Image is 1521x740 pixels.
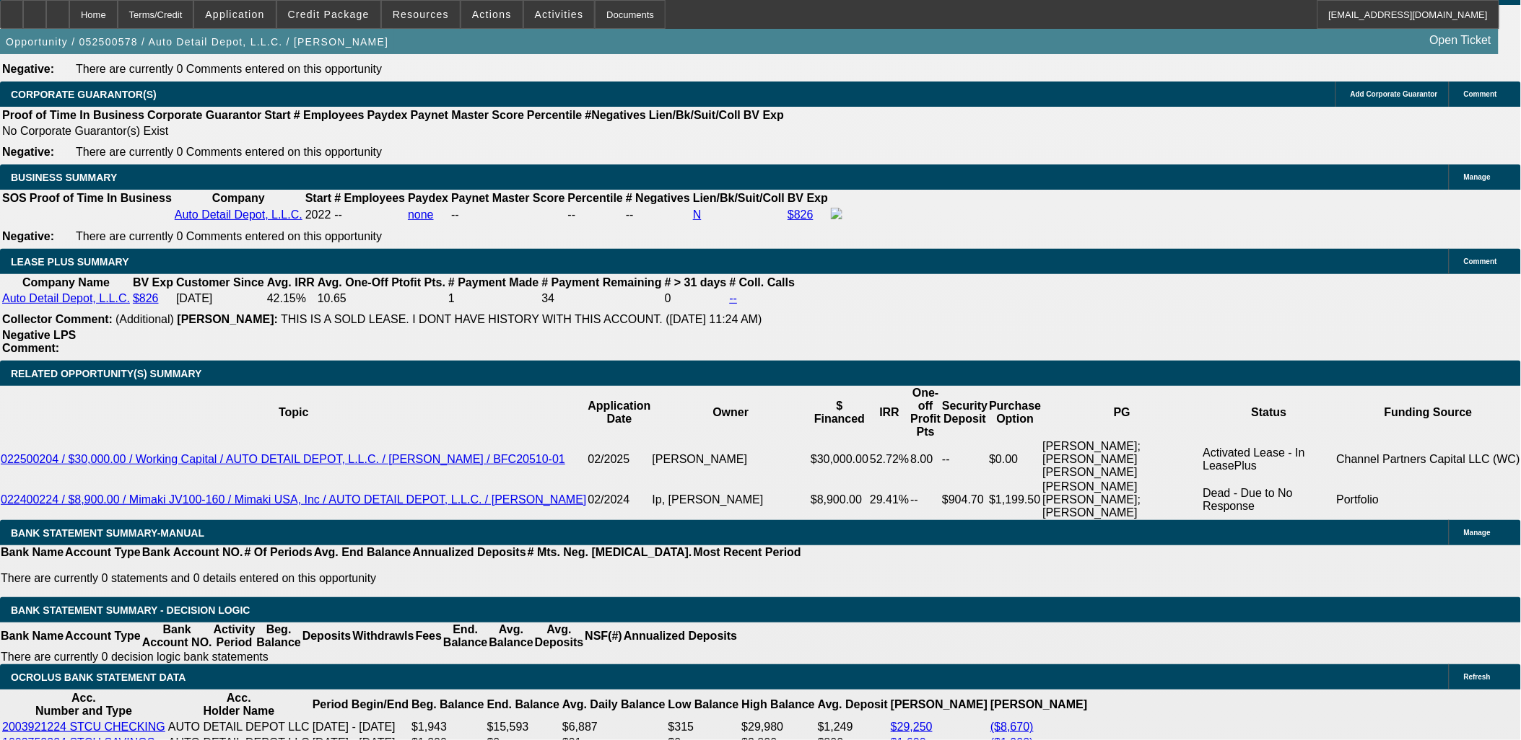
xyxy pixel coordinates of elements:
td: No Corporate Guarantor(s) Exist [1,124,790,138]
span: Activities [535,9,584,20]
th: Acc. Number and Type [1,691,166,718]
b: Negative: [2,63,54,75]
a: $29,250 [891,721,933,733]
th: IRR [869,386,910,439]
p: There are currently 0 statements and 0 details entered on this opportunity [1,572,801,585]
a: 022400224 / $8,900.00 / Mimaki JV100-160 / Mimaki USA, Inc / AUTO DETAIL DEPOT, L.L.C. / [PERSON_... [1,493,587,506]
span: CORPORATE GUARANTOR(S) [11,89,157,100]
th: Avg. Balance [488,622,533,650]
td: $904.70 [941,480,988,520]
th: Application Date [588,386,652,439]
td: 8.00 [910,439,942,480]
th: # Mts. Neg. [MEDICAL_DATA]. [527,545,693,560]
a: ($8,670) [990,721,1034,733]
th: Avg. Deposits [534,622,585,650]
span: Actions [472,9,512,20]
b: Negative LPS Comment: [2,329,76,354]
td: Dead - Due to No Response [1203,480,1336,520]
td: $0.00 [988,439,1042,480]
b: Lien/Bk/Suit/Coll [693,192,785,204]
td: -- [941,439,988,480]
td: [PERSON_NAME] [652,439,810,480]
th: Account Type [64,545,141,560]
td: [PERSON_NAME] [PERSON_NAME]; [PERSON_NAME] [1042,480,1202,520]
b: # > 31 days [665,276,727,288]
div: -- [626,208,690,221]
td: 2022 [305,207,332,223]
span: Credit Package [288,9,370,20]
th: Beg. Balance [411,691,484,718]
th: Acc. Holder Name [167,691,310,718]
button: Actions [461,1,523,28]
button: Activities [524,1,595,28]
span: OCROLUS BANK STATEMENT DATA [11,671,186,683]
b: Avg. IRR [267,276,315,288]
b: Avg. One-Off Ptofit Pts. [318,276,445,288]
th: Annualized Deposits [623,622,738,650]
td: $315 [668,720,740,734]
b: Negative: [2,230,54,242]
th: Funding Source [1336,386,1521,439]
th: Security Deposit [941,386,988,439]
td: $1,943 [411,720,484,734]
span: Comment [1464,90,1497,98]
td: Channel Partners Capital LLC (WC) [1336,439,1521,480]
b: # Payment Made [448,276,539,288]
span: Application [205,9,264,20]
span: Add Corporate Guarantor [1351,90,1438,98]
td: 1 [448,291,539,306]
b: Negative: [2,146,54,158]
b: Paynet Master Score [411,109,524,121]
span: Manage [1464,529,1491,537]
a: Auto Detail Depot, L.L.C. [175,208,302,221]
td: -- [910,480,942,520]
td: Ip, [PERSON_NAME] [652,480,810,520]
td: 02/2025 [588,439,652,480]
span: Resources [393,9,449,20]
td: $29,980 [741,720,816,734]
b: Collector Comment: [2,313,113,325]
th: Period Begin/End [312,691,409,718]
a: 2003921224 STCU CHECKING [2,721,165,733]
span: Opportunity / 052500578 / Auto Detail Depot, L.L.C. / [PERSON_NAME] [6,36,388,48]
span: LEASE PLUS SUMMARY [11,256,129,268]
span: -- [334,208,342,221]
td: 29.41% [869,480,910,520]
th: SOS [1,191,27,206]
button: Resources [382,1,460,28]
th: One-off Profit Pts [910,386,942,439]
span: There are currently 0 Comments entered on this opportunity [76,63,382,75]
th: Account Type [64,622,141,650]
b: Start [264,109,290,121]
button: Credit Package [277,1,380,28]
b: Customer Since [176,276,264,288]
td: $6,887 [562,720,666,734]
span: Bank Statement Summary - Decision Logic [11,604,250,616]
b: # Employees [334,192,405,204]
a: none [408,208,434,221]
b: Corporate Guarantor [147,109,261,121]
b: Percentile [568,192,623,204]
b: Company [212,192,265,204]
a: $826 [788,208,814,221]
td: 0 [664,291,728,306]
b: Lien/Bk/Suit/Coll [649,109,741,121]
span: Manage [1464,173,1491,181]
td: 02/2024 [588,480,652,520]
b: BV Exp [133,276,173,288]
span: (Additional) [116,313,174,325]
td: $15,593 [487,720,560,734]
td: Activated Lease - In LeasePlus [1203,439,1336,480]
button: Application [194,1,275,28]
b: Start [305,192,331,204]
th: Deposits [302,622,352,650]
td: 34 [541,291,662,306]
b: Paydex [408,192,448,204]
th: End. Balance [487,691,560,718]
td: $1,199.50 [988,480,1042,520]
td: 42.15% [266,291,315,306]
td: 10.65 [317,291,446,306]
b: # Payment Remaining [541,276,661,288]
b: Paynet Master Score [451,192,565,204]
th: Beg. Balance [256,622,301,650]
